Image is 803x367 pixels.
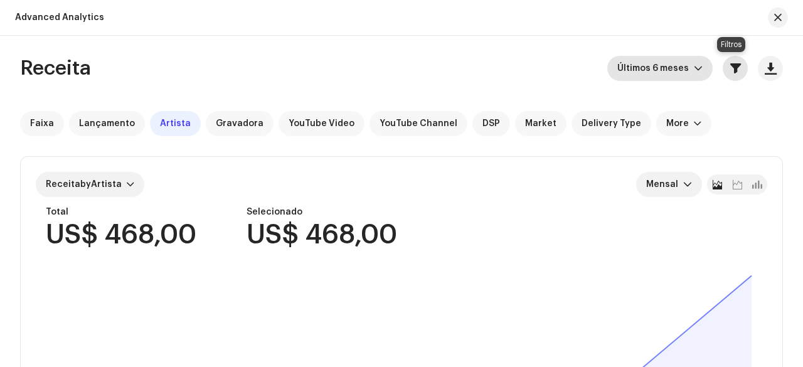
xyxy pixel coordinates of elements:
[525,119,556,129] span: Market
[380,119,457,129] span: YouTube Channel
[666,119,689,129] div: More
[46,207,196,217] div: Total
[683,172,692,197] div: dropdown trigger
[289,119,354,129] span: YouTube Video
[582,119,641,129] span: Delivery Type
[216,119,263,129] span: Gravadora
[247,207,397,217] div: Selecionado
[482,119,500,129] span: DSP
[617,56,694,81] span: Últimos 6 meses
[646,172,683,197] span: Mensal
[694,56,703,81] div: dropdown trigger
